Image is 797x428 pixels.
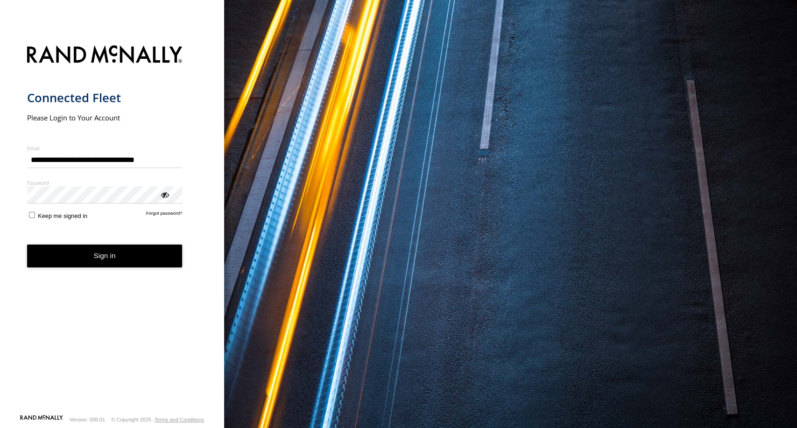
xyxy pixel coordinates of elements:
h2: Please Login to Your Account [27,113,183,122]
h1: Connected Fleet [27,90,183,105]
span: Keep me signed in [38,212,87,219]
form: main [27,40,197,414]
label: Email [27,145,183,152]
div: © Copyright 2025 - [111,417,204,422]
div: ViewPassword [160,189,169,199]
a: Forgot password? [146,210,183,219]
div: Version: 308.01 [70,417,105,422]
label: Password [27,179,183,186]
input: Keep me signed in [29,212,35,218]
a: Visit our Website [20,415,63,424]
a: Terms and Conditions [155,417,204,422]
button: Sign in [27,245,183,267]
img: Rand McNally [27,43,183,67]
